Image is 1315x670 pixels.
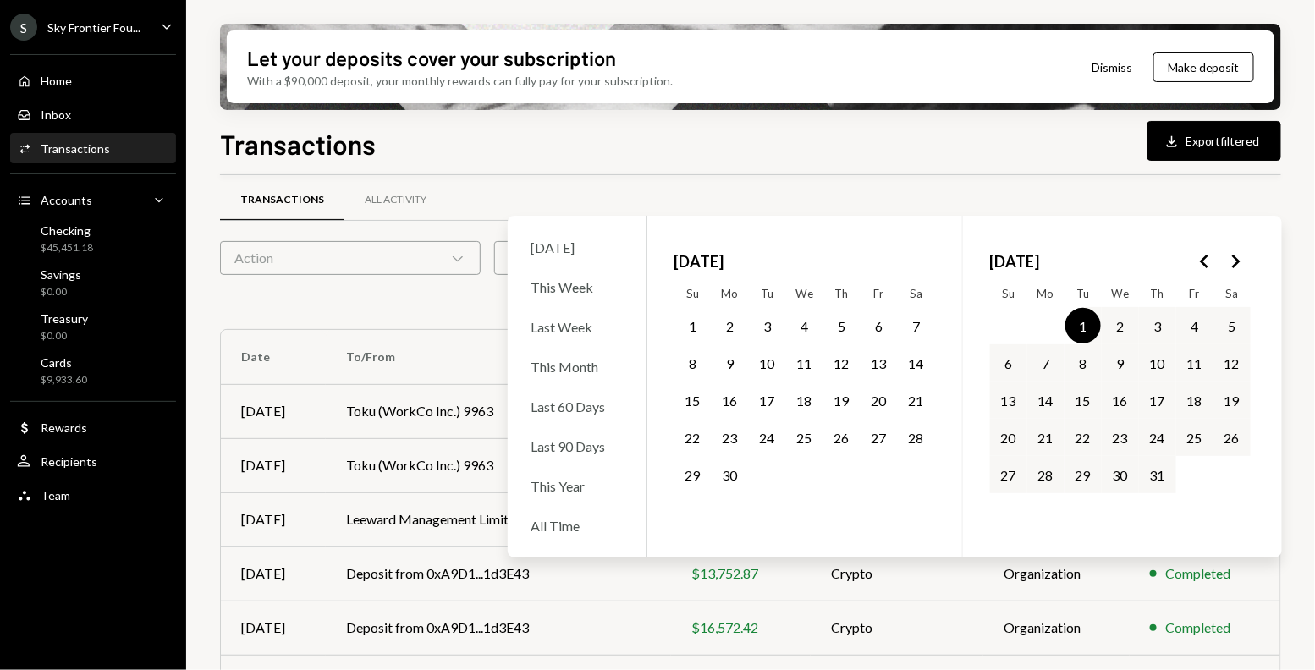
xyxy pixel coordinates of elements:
[991,382,1026,418] button: Sunday, July 13th, 2025, selected
[241,509,305,530] div: [DATE]
[220,127,376,161] h1: Transactions
[787,420,823,455] button: Wednesday, June 25th, 2025
[521,428,633,464] div: Last 90 Days
[41,267,81,282] div: Savings
[1027,280,1065,307] th: Monday
[991,420,1026,455] button: Sunday, July 20th, 2025, selected
[1103,308,1138,343] button: Wednesday, July 2nd, 2025, selected
[41,454,97,469] div: Recipients
[1139,280,1176,307] th: Thursday
[713,457,748,492] button: Monday, June 30th, 2025
[494,241,755,275] div: Status
[1070,47,1153,87] button: Dismiss
[1140,420,1175,455] button: Thursday, July 24th, 2025, selected
[365,193,426,207] div: All Activity
[41,223,93,238] div: Checking
[786,280,823,307] th: Wednesday
[1177,382,1213,418] button: Friday, July 18th, 2025, selected
[861,280,898,307] th: Friday
[861,345,897,381] button: Friday, June 13th, 2025
[41,241,93,255] div: $45,451.18
[674,280,712,307] th: Sunday
[10,306,176,347] a: Treasury$0.00
[41,285,81,299] div: $0.00
[1065,382,1101,418] button: Tuesday, July 15th, 2025, selected
[1214,420,1250,455] button: Saturday, July 26th, 2025, selected
[1140,382,1175,418] button: Thursday, July 17th, 2025, selected
[1103,382,1138,418] button: Wednesday, July 16th, 2025, selected
[521,508,633,544] div: All Time
[674,280,935,530] table: June 2025
[241,563,305,584] div: [DATE]
[1028,420,1064,455] button: Monday, July 21st, 2025, selected
[983,546,1130,601] td: Organization
[823,280,861,307] th: Thursday
[326,601,671,655] td: Deposit from 0xA9D1...1d3E43
[787,345,823,381] button: Wednesday, June 11th, 2025
[691,563,790,584] div: $13,752.87
[787,308,823,343] button: Wednesday, June 4th, 2025
[713,308,748,343] button: Monday, June 2nd, 2025
[674,243,724,280] span: [DATE]
[41,329,88,343] div: $0.00
[47,20,140,35] div: Sky Frontier Fou...
[41,107,71,122] div: Inbox
[41,141,110,156] div: Transactions
[990,280,1027,307] th: Sunday
[521,309,633,345] div: Last Week
[990,280,1251,530] table: July 2025
[521,388,633,425] div: Last 60 Days
[220,178,344,222] a: Transactions
[898,280,935,307] th: Saturday
[326,384,671,438] td: Toku (WorkCo Inc.) 9963
[1065,345,1101,381] button: Tuesday, July 8th, 2025, selected
[10,480,176,510] a: Team
[326,492,671,546] td: Leeward Management Limited 0016
[824,382,860,418] button: Thursday, June 19th, 2025
[10,412,176,442] a: Rewards
[899,382,934,418] button: Saturday, June 21st, 2025
[344,178,447,222] a: All Activity
[1028,382,1064,418] button: Monday, July 14th, 2025, selected
[861,382,897,418] button: Friday, June 20th, 2025
[1176,280,1213,307] th: Friday
[241,401,305,421] div: [DATE]
[1214,345,1250,381] button: Saturday, July 12th, 2025, selected
[1147,121,1281,161] button: Exportfiltered
[749,280,786,307] th: Tuesday
[41,355,87,370] div: Cards
[41,420,87,435] div: Rewards
[326,546,671,601] td: Deposit from 0xA9D1...1d3E43
[10,446,176,476] a: Recipients
[861,420,897,455] button: Friday, June 27th, 2025
[521,349,633,385] div: This Month
[1140,457,1175,492] button: Thursday, July 31st, 2025, selected
[247,44,616,72] div: Let your deposits cover your subscription
[1065,457,1101,492] button: Tuesday, July 29th, 2025, selected
[521,468,633,504] div: This Year
[750,420,785,455] button: Tuesday, June 24th, 2025
[899,345,934,381] button: Saturday, June 14th, 2025
[811,601,983,655] td: Crypto
[41,373,87,387] div: $9,933.60
[1213,280,1251,307] th: Saturday
[1028,345,1064,381] button: Monday, July 7th, 2025, selected
[1103,420,1138,455] button: Wednesday, July 23rd, 2025, selected
[1214,308,1250,343] button: Saturday, July 5th, 2025, selected
[1028,457,1064,492] button: Monday, July 28th, 2025, selected
[241,618,305,638] div: [DATE]
[811,546,983,601] td: Crypto
[247,72,673,90] div: With a $90,000 deposit, your monthly rewards can fully pay for your subscription.
[983,601,1130,655] td: Organization
[1103,345,1138,381] button: Wednesday, July 9th, 2025, selected
[824,308,860,343] button: Thursday, June 5th, 2025
[10,65,176,96] a: Home
[675,345,711,381] button: Sunday, June 8th, 2025
[1165,618,1230,638] div: Completed
[861,308,897,343] button: Friday, June 6th, 2025
[899,308,934,343] button: Saturday, June 7th, 2025
[1177,308,1213,343] button: Friday, July 4th, 2025, selected
[990,243,1040,280] span: [DATE]
[10,14,37,41] div: S
[10,133,176,163] a: Transactions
